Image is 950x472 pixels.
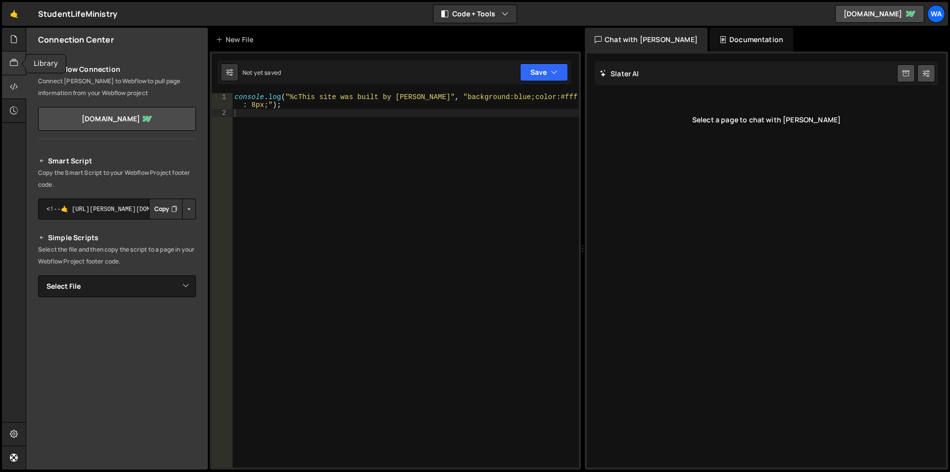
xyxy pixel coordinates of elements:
[38,155,196,167] h2: Smart Script
[927,5,945,23] a: wa
[38,34,114,45] h2: Connection Center
[585,28,708,52] div: Chat with [PERSON_NAME]
[38,232,196,244] h2: Simple Scripts
[149,199,196,219] div: Button group with nested dropdown
[433,5,517,23] button: Code + Tools
[26,54,66,73] div: Library
[212,109,233,117] div: 2
[149,199,183,219] button: Copy
[38,167,196,191] p: Copy the Smart Script to your Webflow Project footer code.
[600,69,639,78] h2: Slater AI
[212,93,233,109] div: 1
[2,2,26,26] a: 🤙
[38,75,196,99] p: Connect [PERSON_NAME] to Webflow to pull page information from your Webflow project
[520,63,568,81] button: Save
[242,68,281,77] div: Not yet saved
[216,35,257,45] div: New File
[38,63,196,75] h2: Webflow Connection
[38,8,117,20] div: StudentLifeMinistry
[710,28,793,52] div: Documentation
[38,199,196,219] textarea: <!--🤙 [URL][PERSON_NAME][DOMAIN_NAME]> <script>document.addEventListener("DOMContentLoaded", func...
[38,314,197,403] iframe: YouTube video player
[595,100,938,140] div: Select a page to chat with [PERSON_NAME]
[38,244,196,267] p: Select the file and then copy the script to a page in your Webflow Project footer code.
[835,5,924,23] a: [DOMAIN_NAME]
[38,107,196,131] a: [DOMAIN_NAME]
